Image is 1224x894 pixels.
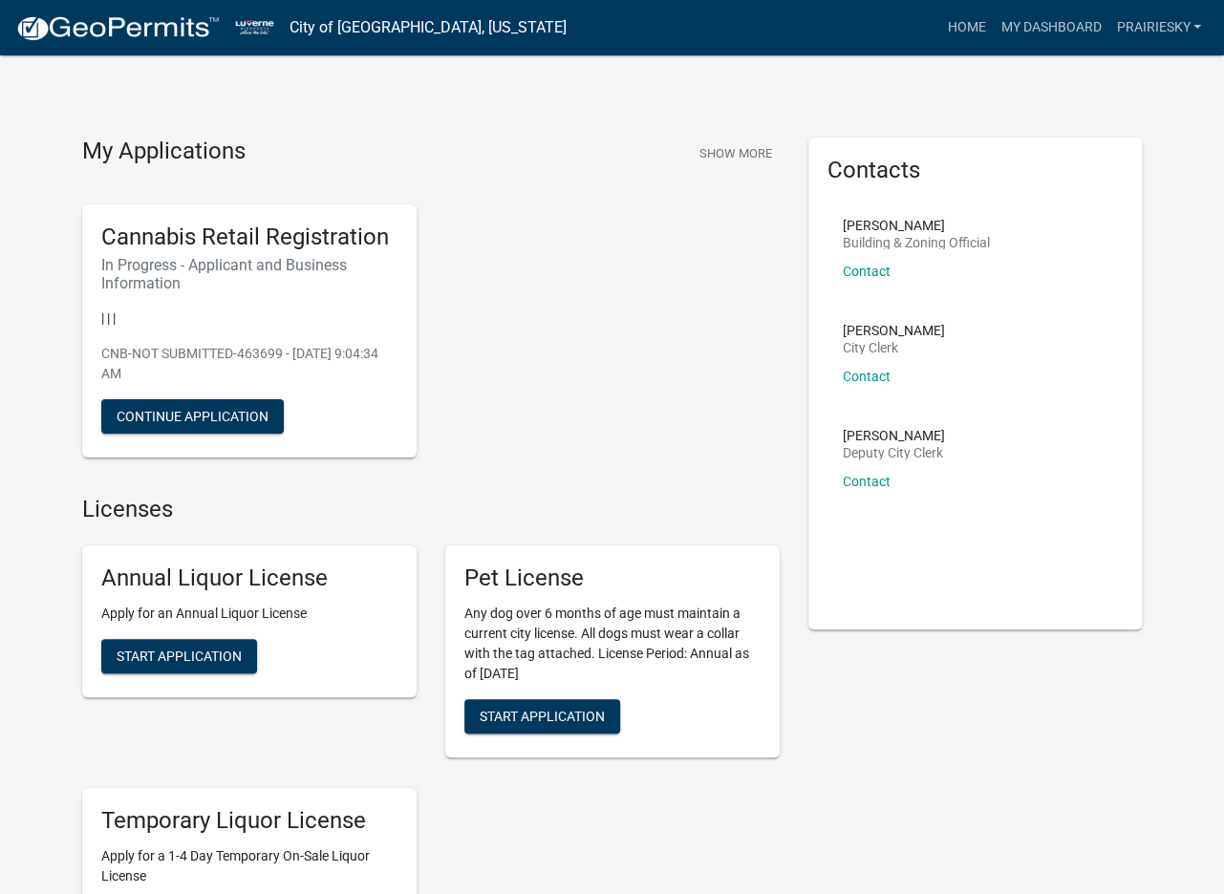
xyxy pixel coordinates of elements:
[101,604,397,624] p: Apply for an Annual Liquor License
[464,604,761,684] p: Any dog over 6 months of age must maintain a current city license. All dogs must wear a collar wi...
[843,446,945,459] p: Deputy City Clerk
[101,399,284,434] button: Continue Application
[827,157,1124,184] h5: Contacts
[993,10,1108,46] a: My Dashboard
[1108,10,1209,46] a: prairiesky
[843,341,945,354] p: City Clerk
[464,564,761,592] h5: Pet License
[843,219,990,232] p: [PERSON_NAME]
[101,223,397,251] h5: Cannabis Retail Registration
[82,496,780,523] h4: Licenses
[117,649,242,664] span: Start Application
[101,344,397,384] p: CNB-NOT SUBMITTED-463699 - [DATE] 9:04:34 AM
[235,14,274,40] img: City of Luverne, Minnesota
[101,564,397,592] h5: Annual Liquor License
[843,324,945,337] p: [PERSON_NAME]
[464,699,620,734] button: Start Application
[843,429,945,442] p: [PERSON_NAME]
[82,138,246,166] h4: My Applications
[843,264,891,279] a: Contact
[843,474,891,489] a: Contact
[843,369,891,384] a: Contact
[939,10,993,46] a: Home
[101,639,257,673] button: Start Application
[290,11,567,44] a: City of [GEOGRAPHIC_DATA], [US_STATE]
[480,709,605,724] span: Start Application
[101,309,397,329] p: | | |
[101,846,397,886] p: Apply for a 1-4 Day Temporary On-Sale Liquor License
[843,236,990,249] p: Building & Zoning Official
[692,138,780,169] button: Show More
[101,807,397,835] h5: Temporary Liquor License
[101,256,397,292] h6: In Progress - Applicant and Business Information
